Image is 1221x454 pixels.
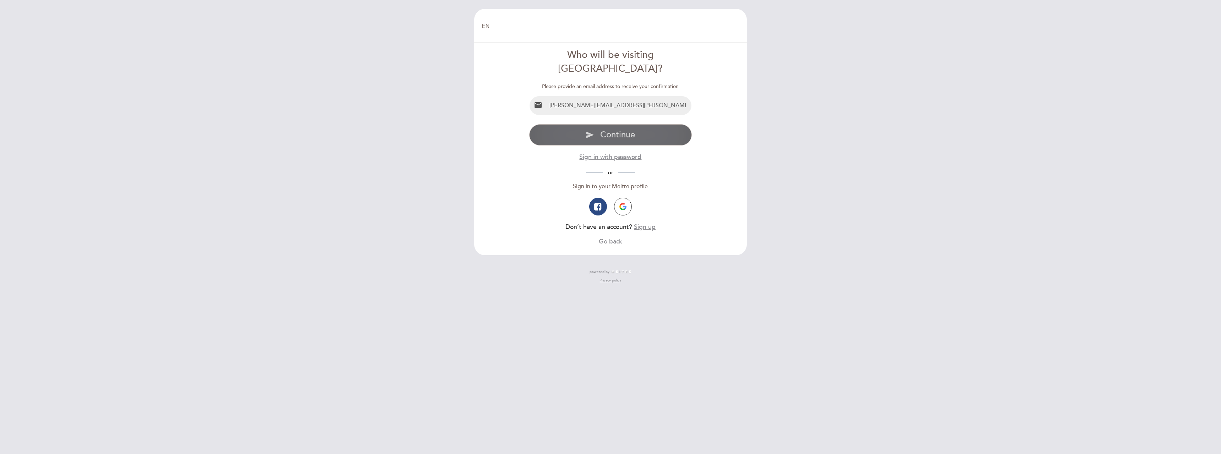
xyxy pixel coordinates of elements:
span: powered by [590,269,609,274]
button: send Continue [529,124,692,146]
div: Sign in to your Meitre profile [529,182,692,191]
span: Don’t have an account? [565,223,632,231]
button: Sign in with password [579,153,641,162]
span: Continue [600,130,635,140]
img: MEITRE [611,270,631,274]
span: or [603,170,618,176]
img: icon-google.png [619,203,626,210]
button: Sign up [634,223,656,231]
div: Please provide an email address to receive your confirmation [529,83,692,90]
a: Privacy policy [599,278,621,283]
a: powered by [590,269,631,274]
i: email [534,101,542,109]
button: Go back [599,237,622,246]
div: Who will be visiting [GEOGRAPHIC_DATA]? [529,48,692,76]
i: send [586,131,594,139]
input: Email [547,96,692,115]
